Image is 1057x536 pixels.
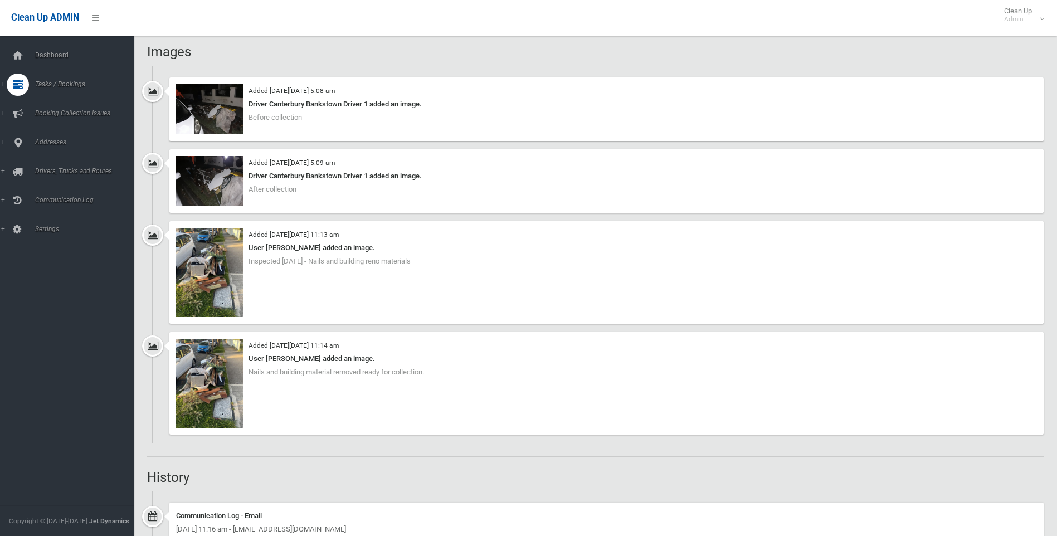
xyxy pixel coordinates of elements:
span: Addresses [32,138,142,146]
span: Tasks / Bookings [32,80,142,88]
strong: Jet Dynamics [89,517,129,525]
span: After collection [249,185,296,193]
span: Drivers, Trucks and Routes [32,167,142,175]
span: Booking Collection Issues [32,109,142,117]
div: User [PERSON_NAME] added an image. [176,352,1037,366]
small: Admin [1004,15,1032,23]
span: Clean Up ADMIN [11,12,79,23]
span: Copyright © [DATE]-[DATE] [9,517,87,525]
span: Settings [32,225,142,233]
span: Communication Log [32,196,142,204]
div: Driver Canterbury Bankstown Driver 1 added an image. [176,169,1037,183]
span: Clean Up [998,7,1043,23]
img: 2025-09-1905.08.431875930866055197127.jpg [176,84,243,134]
div: Communication Log - Email [176,509,1037,523]
h2: History [147,470,1044,485]
img: 2025-09-1905.08.54472798828445185343.jpg [176,156,243,206]
div: Driver Canterbury Bankstown Driver 1 added an image. [176,98,1037,111]
h2: Images [147,45,1044,59]
img: 3496ff35-758f-4e0a-906d-04f94d9e9a33.jpg [176,339,243,428]
span: Dashboard [32,51,142,59]
span: Inspected [DATE] - Nails and building reno materials [249,257,411,265]
div: User [PERSON_NAME] added an image. [176,241,1037,255]
span: Before collection [249,113,302,121]
div: [DATE] 11:16 am - [EMAIL_ADDRESS][DOMAIN_NAME] [176,523,1037,536]
small: Added [DATE][DATE] 5:08 am [249,87,335,95]
small: Added [DATE][DATE] 11:13 am [249,231,339,238]
img: 3496ff35-758f-4e0a-906d-04f94d9e9a33.jpg [176,228,243,317]
span: Nails and building material removed ready for collection. [249,368,424,376]
small: Added [DATE][DATE] 5:09 am [249,159,335,167]
small: Added [DATE][DATE] 11:14 am [249,342,339,349]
